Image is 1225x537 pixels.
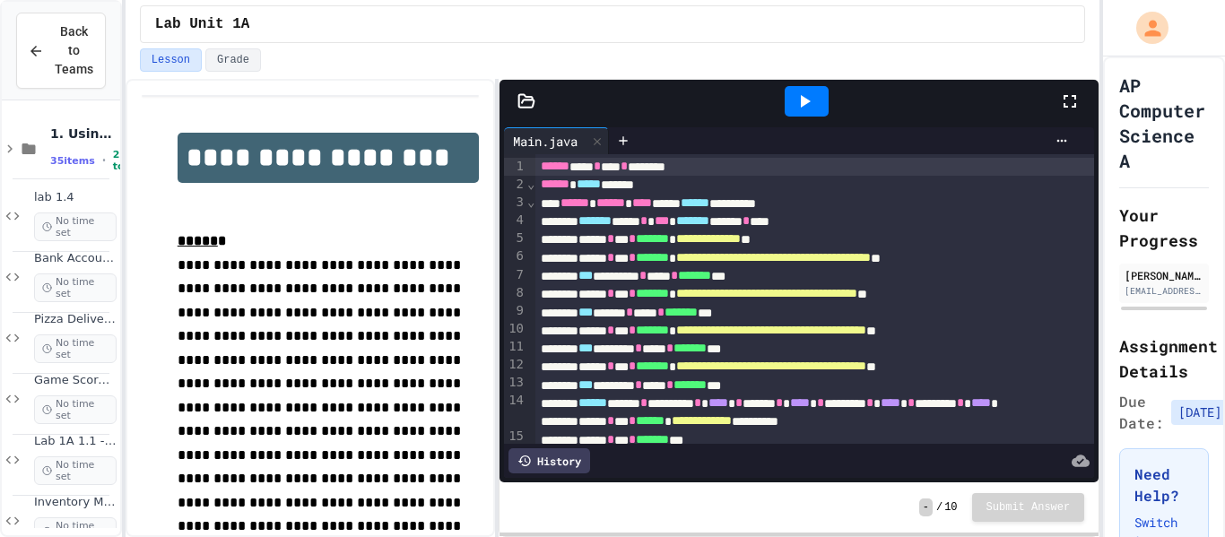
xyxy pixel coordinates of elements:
[1119,203,1209,253] h2: Your Progress
[504,284,526,302] div: 8
[1117,7,1173,48] div: My Account
[1125,284,1203,298] div: [EMAIL_ADDRESS][DOMAIN_NAME]
[972,493,1085,522] button: Submit Answer
[34,495,117,510] span: Inventory Management System
[16,13,106,89] button: Back to Teams
[34,434,117,449] span: Lab 1A 1.1 - 1.6
[526,195,535,209] span: Fold line
[50,155,95,167] span: 35 items
[504,230,526,247] div: 5
[526,177,535,191] span: Fold line
[504,158,526,176] div: 1
[919,498,933,516] span: -
[34,456,117,485] span: No time set
[155,13,250,35] span: Lab Unit 1A
[1119,333,1209,384] h2: Assignment Details
[1150,465,1207,519] iframe: chat widget
[34,312,117,327] span: Pizza Delivery Calculator
[508,448,590,473] div: History
[504,247,526,265] div: 6
[504,320,526,338] div: 10
[34,395,117,424] span: No time set
[504,127,609,154] div: Main.java
[504,392,526,428] div: 14
[504,266,526,284] div: 7
[34,190,117,205] span: lab 1.4
[50,126,117,142] span: 1. Using Objects and Methods
[113,149,139,172] span: 2h total
[34,212,117,241] span: No time set
[936,500,943,515] span: /
[504,132,586,151] div: Main.java
[1119,73,1209,173] h1: AP Computer Science A
[504,176,526,194] div: 2
[205,48,261,72] button: Grade
[944,500,957,515] span: 10
[34,251,117,266] span: Bank Account Fixer
[504,212,526,230] div: 4
[504,194,526,212] div: 3
[102,153,106,168] span: •
[34,273,117,302] span: No time set
[1119,391,1164,434] span: Due Date:
[504,428,526,446] div: 15
[34,334,117,363] span: No time set
[55,22,93,79] span: Back to Teams
[140,48,202,72] button: Lesson
[1134,463,1194,507] h3: Need Help?
[504,338,526,356] div: 11
[504,302,526,320] div: 9
[1125,267,1203,283] div: [PERSON_NAME]
[986,500,1071,515] span: Submit Answer
[34,373,117,388] span: Game Score Tracker
[504,374,526,392] div: 13
[504,356,526,374] div: 12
